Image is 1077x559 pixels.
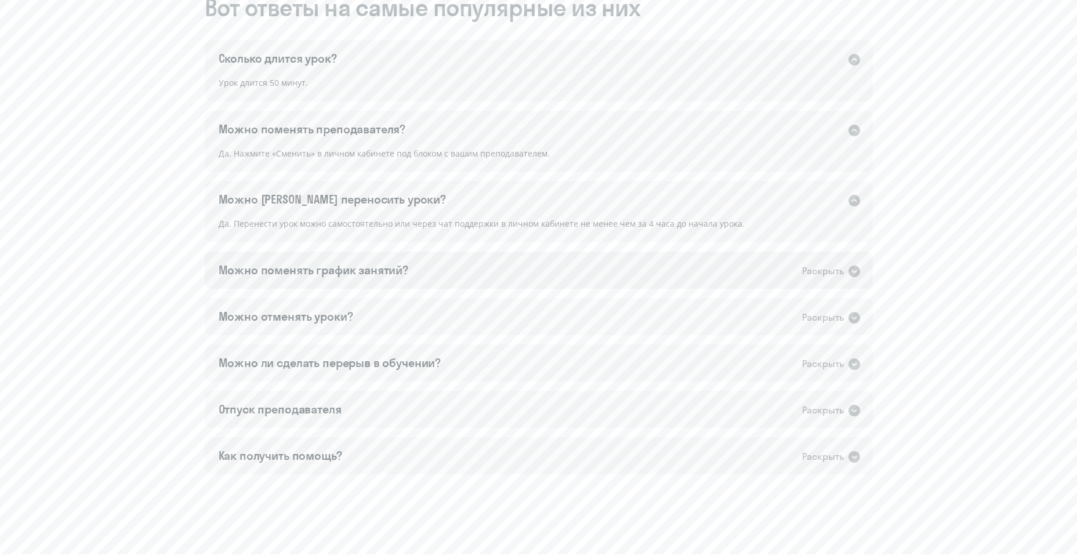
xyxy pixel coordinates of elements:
[802,357,844,371] ya-tr-span: Раскрыть
[802,449,844,464] ya-tr-span: Раскрыть
[219,148,550,159] ya-tr-span: Да. Нажмите «Сменить» в личном кабинете под блоком с вашим преподавателем.
[219,218,745,229] ya-tr-span: Да. Перенести урок можно самостоятельно или через чат поддержки в личном кабинете не менее чем за...
[219,77,308,88] ya-tr-span: Урок длится 50 минут.
[219,192,446,206] ya-tr-span: Можно [PERSON_NAME] переносить уроки?
[219,448,342,463] ya-tr-span: Как получить помощь?
[219,263,409,277] ya-tr-span: Можно поменять график занятий?
[219,355,441,370] ya-tr-span: Можно ли сделать перерыв в обучении?
[219,309,353,324] ya-tr-span: Можно отменять уроки?
[219,122,406,136] ya-tr-span: Можно поменять преподавателя?
[219,402,342,416] ya-tr-span: Отпуск преподавателя
[802,403,844,418] ya-tr-span: Раскрыть
[802,264,844,278] ya-tr-span: Раскрыть
[219,51,337,66] ya-tr-span: Сколько длится урок?
[802,310,844,325] ya-tr-span: Раскрыть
